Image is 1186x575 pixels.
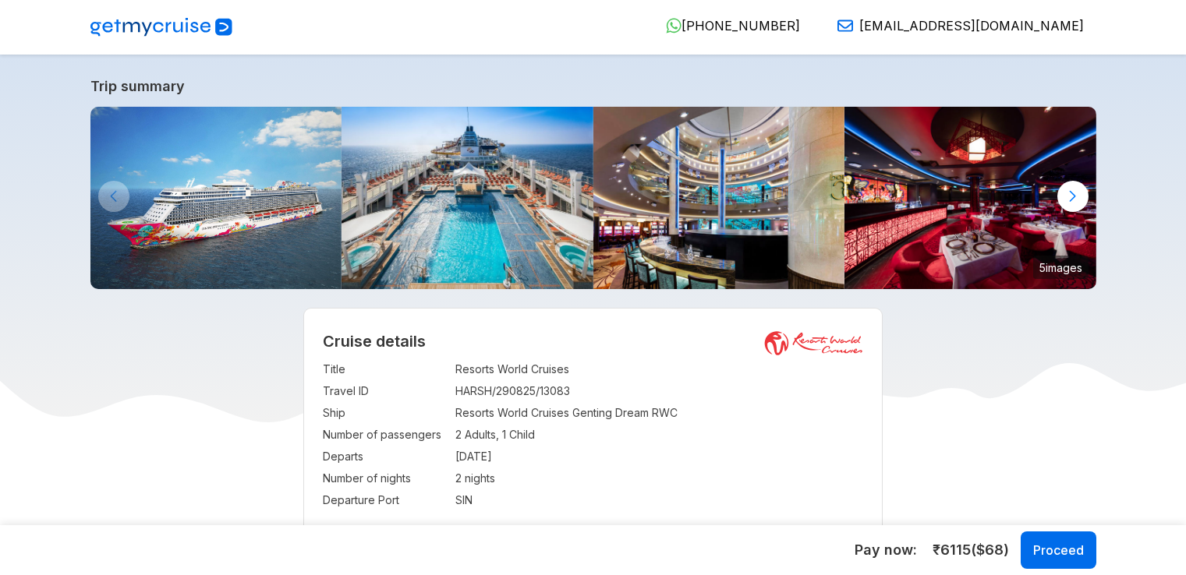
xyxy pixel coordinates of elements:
td: : [448,380,455,402]
button: Proceed [1021,531,1096,569]
td: Departure Port [323,489,448,511]
td: Number of nights [323,467,448,489]
h5: Pay now : [855,541,917,559]
td: Resorts World Cruises Genting Dream RWC [455,402,863,424]
img: 4.jpg [593,107,845,289]
small: 5 images [1033,256,1089,279]
span: [EMAIL_ADDRESS][DOMAIN_NAME] [859,18,1084,34]
img: Email [837,18,853,34]
img: Main-Pool-800x533.jpg [342,107,593,289]
td: [DATE] [455,446,863,467]
span: [PHONE_NUMBER] [682,18,800,34]
td: SIN [455,489,863,511]
img: 16.jpg [844,107,1096,289]
img: GentingDreambyResortsWorldCruises-KlookIndia.jpg [90,107,342,289]
td: Title [323,358,448,380]
td: Travel ID [323,380,448,402]
a: [PHONE_NUMBER] [653,18,800,34]
td: : [448,467,455,489]
h2: Cruise details [323,332,863,351]
td: : [448,489,455,511]
td: : [448,358,455,380]
img: WhatsApp [666,18,682,34]
a: [EMAIL_ADDRESS][DOMAIN_NAME] [825,18,1084,34]
td: : [448,446,455,467]
td: 2 Adults, 1 Child [455,424,863,446]
td: Number of passengers [323,424,448,446]
td: 2 nights [455,467,863,489]
td: : [448,402,455,424]
td: Resorts World Cruises [455,358,863,380]
td: Ship [323,402,448,424]
span: ₹ 6115 ($ 68 ) [933,540,1009,560]
td: Departs [323,446,448,467]
a: Trip summary [90,78,1096,94]
td: HARSH/290825/13083 [455,380,863,402]
td: : [448,424,455,446]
